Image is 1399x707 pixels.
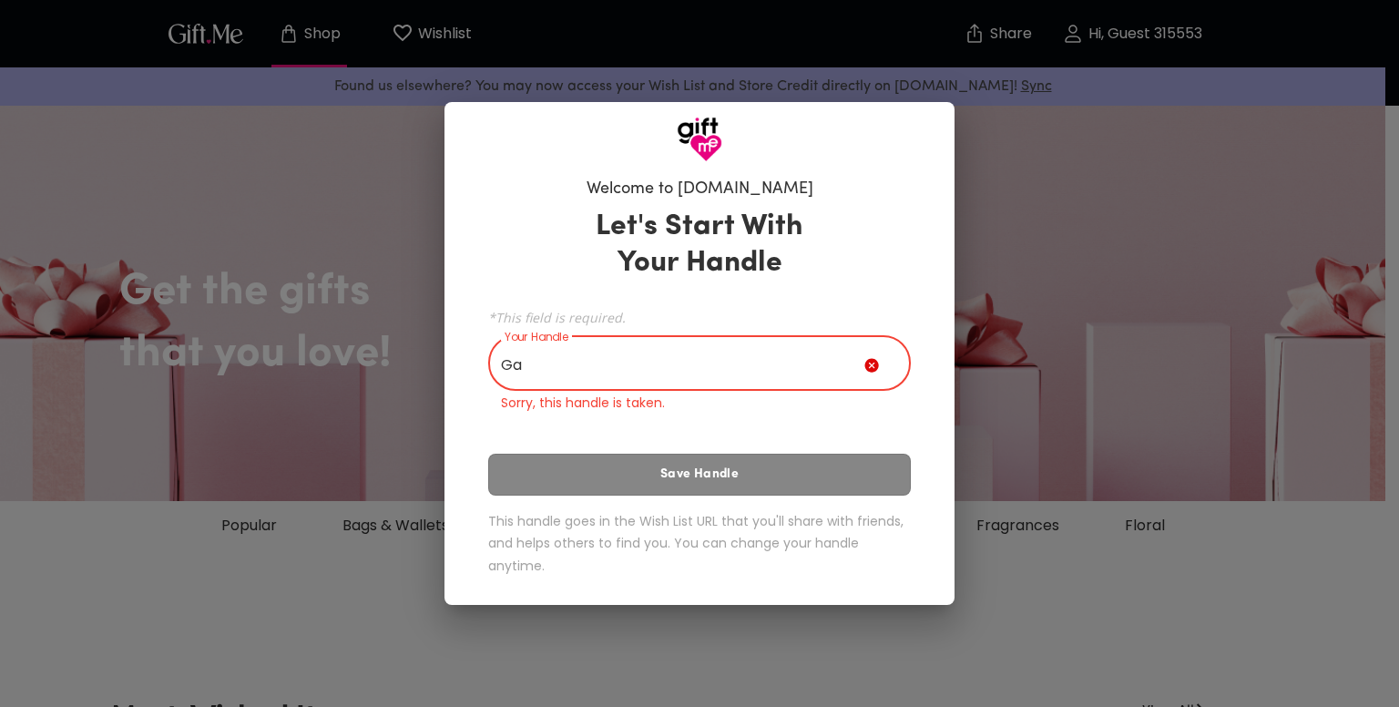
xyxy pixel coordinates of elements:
p: Sorry, this handle is taken. [501,394,898,413]
h6: This handle goes in the Wish List URL that you'll share with friends, and helps others to find yo... [488,510,911,578]
h6: Welcome to [DOMAIN_NAME] [587,179,813,200]
input: Your Handle [488,340,864,391]
h3: Let's Start With Your Handle [573,209,826,282]
img: GiftMe Logo [677,117,722,162]
span: *This field is required. [488,309,911,326]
